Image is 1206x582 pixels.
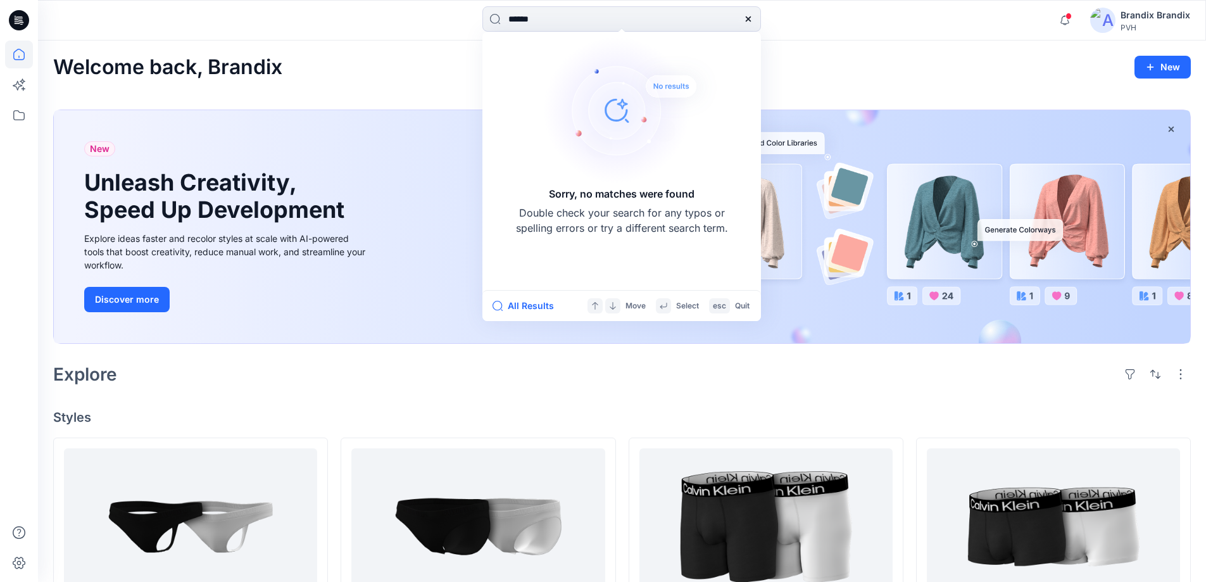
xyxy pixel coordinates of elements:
[84,169,350,224] h1: Unleash Creativity, Speed Up Development
[84,287,170,312] button: Discover more
[84,232,369,272] div: Explore ideas faster and recolor styles at scale with AI-powered tools that boost creativity, red...
[53,364,117,384] h2: Explore
[1090,8,1115,33] img: avatar
[549,186,694,201] h5: Sorry, no matches were found
[53,410,1191,425] h4: Styles
[84,287,369,312] a: Discover more
[1134,56,1191,79] button: New
[53,56,282,79] h2: Welcome back, Brandix
[625,300,646,313] p: Move
[735,300,750,313] p: Quit
[493,298,562,313] button: All Results
[514,205,729,236] p: Double check your search for any typos or spelling errors or try a different search term.
[676,300,699,313] p: Select
[713,300,726,313] p: esc
[543,34,720,186] img: Sorry, no matches were found
[90,141,110,156] span: New
[1121,23,1190,32] div: PVH
[1121,8,1190,23] div: Brandix Brandix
